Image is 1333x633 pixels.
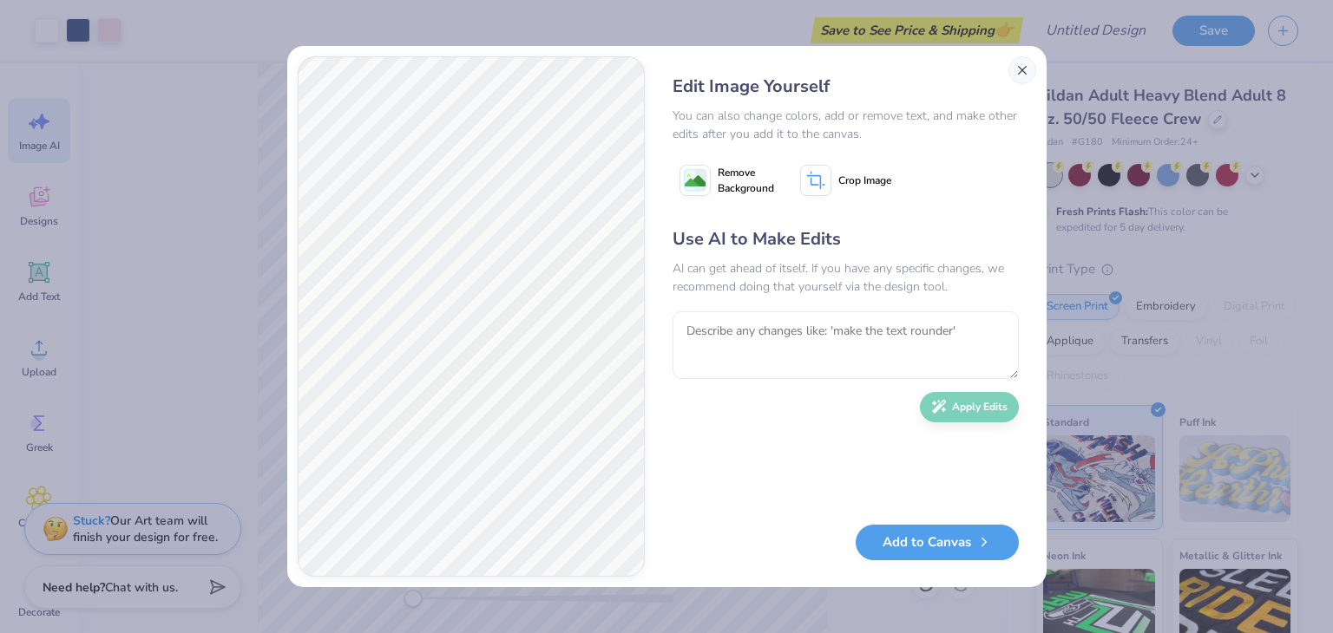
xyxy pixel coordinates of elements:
div: Use AI to Make Edits [673,226,1019,252]
button: Close [1008,56,1036,84]
button: Remove Background [673,159,781,202]
button: Crop Image [793,159,902,202]
button: Add to Canvas [856,525,1019,560]
span: Crop Image [838,173,891,188]
span: Remove Background [718,165,774,196]
div: Edit Image Yourself [673,74,1019,100]
div: AI can get ahead of itself. If you have any specific changes, we recommend doing that yourself vi... [673,259,1019,296]
div: You can also change colors, add or remove text, and make other edits after you add it to the canvas. [673,107,1019,143]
